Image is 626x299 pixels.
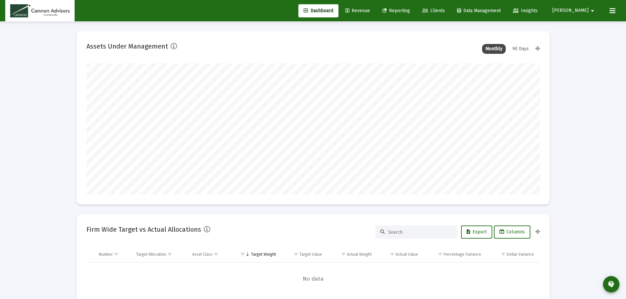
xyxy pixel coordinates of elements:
[438,252,443,257] span: Show filter options for column 'Percentage Variance'
[390,252,395,257] span: Show filter options for column 'Actual Value'
[10,4,70,17] img: Dashboard
[513,8,538,13] span: Insights
[376,246,423,262] td: Column Actual Value
[396,252,418,257] div: Actual Value
[99,252,113,257] div: Number
[340,4,375,17] a: Revenue
[86,224,201,235] h2: Firm Wide Target vs Actual Allocations
[167,252,172,257] span: Show filter options for column 'Target Allocation'
[494,225,530,239] button: Columns
[231,246,281,262] td: Column Target Weight
[251,252,276,257] div: Target Weight
[377,4,415,17] a: Reporting
[240,252,245,257] span: Show filter options for column 'Target Weight'
[192,252,213,257] div: Asset Class
[467,229,487,235] span: Export
[607,280,615,288] mat-icon: contact_support
[345,8,370,13] span: Revenue
[214,252,219,257] span: Show filter options for column 'Asset Class'
[86,275,540,283] span: No data
[281,246,327,262] td: Column Target Value
[444,252,481,257] div: Percentage Variance
[422,8,445,13] span: Clients
[452,4,506,17] a: Data Management
[86,41,168,52] h2: Assets Under Management
[304,8,333,13] span: Dashboard
[508,4,543,17] a: Insights
[509,44,532,54] div: 90 Days
[499,229,525,235] span: Columns
[552,8,589,13] span: [PERSON_NAME]
[482,44,506,54] div: Monthly
[188,246,231,262] td: Column Asset Class
[417,4,450,17] a: Clients
[299,252,322,257] div: Target Value
[114,252,119,257] span: Show filter options for column 'Number'
[545,4,604,17] button: [PERSON_NAME]
[486,246,540,262] td: Column Dollar Variance
[461,225,492,239] button: Export
[589,4,596,17] mat-icon: arrow_drop_down
[382,8,410,13] span: Reporting
[457,8,501,13] span: Data Management
[501,252,506,257] span: Show filter options for column 'Dollar Variance'
[293,252,298,257] span: Show filter options for column 'Target Value'
[298,4,338,17] a: Dashboard
[423,246,486,262] td: Column Percentage Variance
[507,252,534,257] div: Dollar Variance
[94,246,132,262] td: Column Number
[327,246,376,262] td: Column Actual Weight
[341,252,346,257] span: Show filter options for column 'Actual Weight'
[347,252,372,257] div: Actual Weight
[131,246,188,262] td: Column Target Allocation
[86,246,540,295] div: Data grid
[136,252,166,257] div: Target Allocation
[388,229,452,235] input: Search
